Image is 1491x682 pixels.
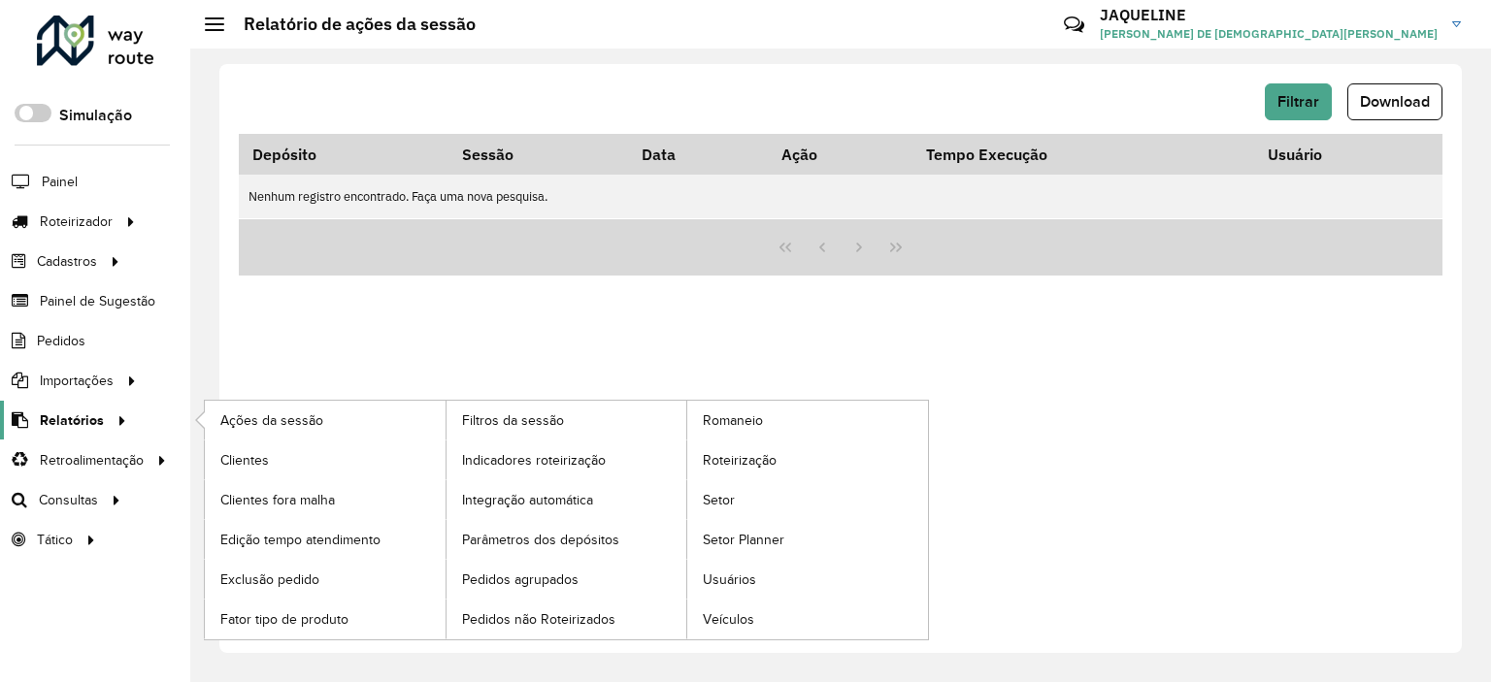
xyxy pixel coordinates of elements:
span: Setor [703,490,735,510]
a: Integração automática [447,480,687,519]
a: Setor Planner [687,520,928,559]
a: Clientes fora malha [205,480,446,519]
a: Parâmetros dos depósitos [447,520,687,559]
span: Pedidos agrupados [462,569,579,590]
span: Consultas [39,490,98,510]
span: Cadastros [37,251,97,272]
a: Filtros da sessão [447,401,687,439]
span: Exclusão pedido [220,569,319,590]
span: Roteirizador [40,211,113,232]
span: Ações da sessão [220,410,323,431]
a: Roteirização [687,440,928,479]
span: Retroalimentação [40,450,144,471]
span: Fator tipo de produto [220,609,348,630]
span: Setor Planner [703,530,784,550]
span: Painel [42,172,78,192]
a: Pedidos não Roteirizados [447,600,687,638]
span: Edição tempo atendimento [220,530,381,550]
a: Fator tipo de produto [205,600,446,638]
span: Relatórios [40,410,104,431]
a: Veículos [687,600,928,638]
span: Usuários [703,569,756,590]
a: Setor [687,480,928,519]
a: Romaneio [687,401,928,439]
a: Contato Rápido [1053,4,1095,46]
h3: JAQUELINE [1100,6,1438,24]
span: Clientes [220,450,269,471]
span: Pedidos não Roteirizados [462,609,615,630]
td: Nenhum registro encontrado. Faça uma nova pesquisa. [239,175,1442,218]
th: Usuário [1255,134,1442,175]
span: Indicadores roteirização [462,450,606,471]
a: Edição tempo atendimento [205,520,446,559]
span: Integração automática [462,490,593,510]
a: Ações da sessão [205,401,446,439]
a: Pedidos agrupados [447,560,687,599]
a: Usuários [687,560,928,599]
a: Exclusão pedido [205,560,446,599]
th: Tempo Execução [913,134,1255,175]
span: Romaneio [703,410,763,431]
span: Filtrar [1277,93,1319,110]
span: Filtros da sessão [462,410,564,431]
th: Depósito [239,134,448,175]
span: [PERSON_NAME] DE [DEMOGRAPHIC_DATA][PERSON_NAME] [1100,25,1438,43]
th: Sessão [448,134,629,175]
th: Data [629,134,769,175]
span: Painel de Sugestão [40,291,155,311]
span: Veículos [703,609,754,630]
a: Indicadores roteirização [447,440,687,479]
span: Importações [40,371,114,391]
span: Clientes fora malha [220,490,335,510]
button: Filtrar [1265,83,1332,120]
label: Simulação [59,104,132,127]
span: Tático [37,530,73,550]
span: Parâmetros dos depósitos [462,530,619,550]
button: Download [1347,83,1442,120]
th: Ação [769,134,913,175]
h2: Relatório de ações da sessão [224,14,476,35]
span: Roteirização [703,450,777,471]
span: Pedidos [37,331,85,351]
a: Clientes [205,440,446,479]
span: Download [1360,93,1430,110]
